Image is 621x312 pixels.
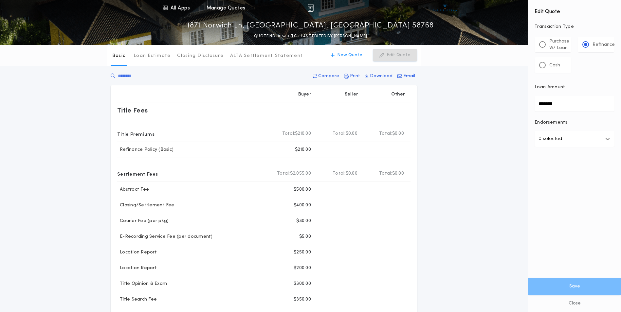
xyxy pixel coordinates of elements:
p: New Quote [337,52,362,59]
button: Save [528,278,621,295]
p: Loan Estimate [134,53,171,59]
button: Compare [311,70,341,82]
p: Buyer [298,91,311,98]
h4: Edit Quote [535,4,614,16]
p: Cash [549,62,560,69]
p: Refinance Policy (Basic) [117,147,174,153]
p: Title Fees [117,105,148,115]
p: Closing/Settlement Fee [117,202,174,209]
p: 1871 Norwich Ln, [GEOGRAPHIC_DATA], [GEOGRAPHIC_DATA] 58768 [187,21,434,31]
p: Seller [345,91,358,98]
p: Purchase W/ Loan [549,38,569,51]
p: Basic [112,53,125,59]
p: Title Premiums [117,129,155,139]
p: $500.00 [294,186,311,193]
p: $400.00 [294,202,311,209]
b: Total: [379,130,392,137]
p: Abstract Fee [117,186,149,193]
p: Title Search Fee [117,296,157,303]
p: Other [392,91,405,98]
button: 0 selected [535,131,614,147]
p: Transaction Type [535,24,614,30]
span: $0.00 [346,130,357,137]
img: vs-icon [433,5,457,11]
button: Print [342,70,362,82]
input: Loan Amount [535,96,614,112]
p: Location Report [117,249,157,256]
p: $200.00 [294,265,311,271]
p: Download [370,73,393,79]
b: Total: [379,170,392,177]
p: $350.00 [294,296,311,303]
p: Settlement Fees [117,168,158,179]
span: $0.00 [346,170,357,177]
span: $0.00 [392,170,404,177]
p: Loan Amount [535,84,565,91]
p: Location Report [117,265,157,271]
span: $0.00 [392,130,404,137]
p: Refinance [593,42,615,48]
p: 0 selected [539,135,562,143]
p: Print [350,73,360,79]
p: Endorsements [535,119,614,126]
span: $2,055.00 [290,170,311,177]
p: Compare [318,73,339,79]
button: New Quote [324,49,369,61]
img: img [307,4,314,12]
p: ALTA Settlement Statement [230,53,303,59]
p: $300.00 [294,281,311,287]
p: $210.00 [295,147,311,153]
p: QUOTE ND-10580-TC - LAST EDITED BY [PERSON_NAME] [254,33,367,40]
button: Edit Quote [373,49,417,61]
button: Email [395,70,417,82]
p: Title Opinion & Exam [117,281,167,287]
p: $5.00 [299,234,311,240]
button: Close [528,295,621,312]
p: Courier Fee (per pkg) [117,218,169,224]
p: Edit Quote [387,52,411,59]
b: Total: [277,170,290,177]
p: $250.00 [294,249,311,256]
b: Total: [333,170,346,177]
button: Download [363,70,394,82]
span: $210.00 [295,130,311,137]
b: Total: [282,130,295,137]
p: $30.00 [296,218,311,224]
p: Closing Disclosure [177,53,224,59]
p: E-Recording Service Fee (per document) [117,234,213,240]
p: Email [403,73,415,79]
b: Total: [333,130,346,137]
